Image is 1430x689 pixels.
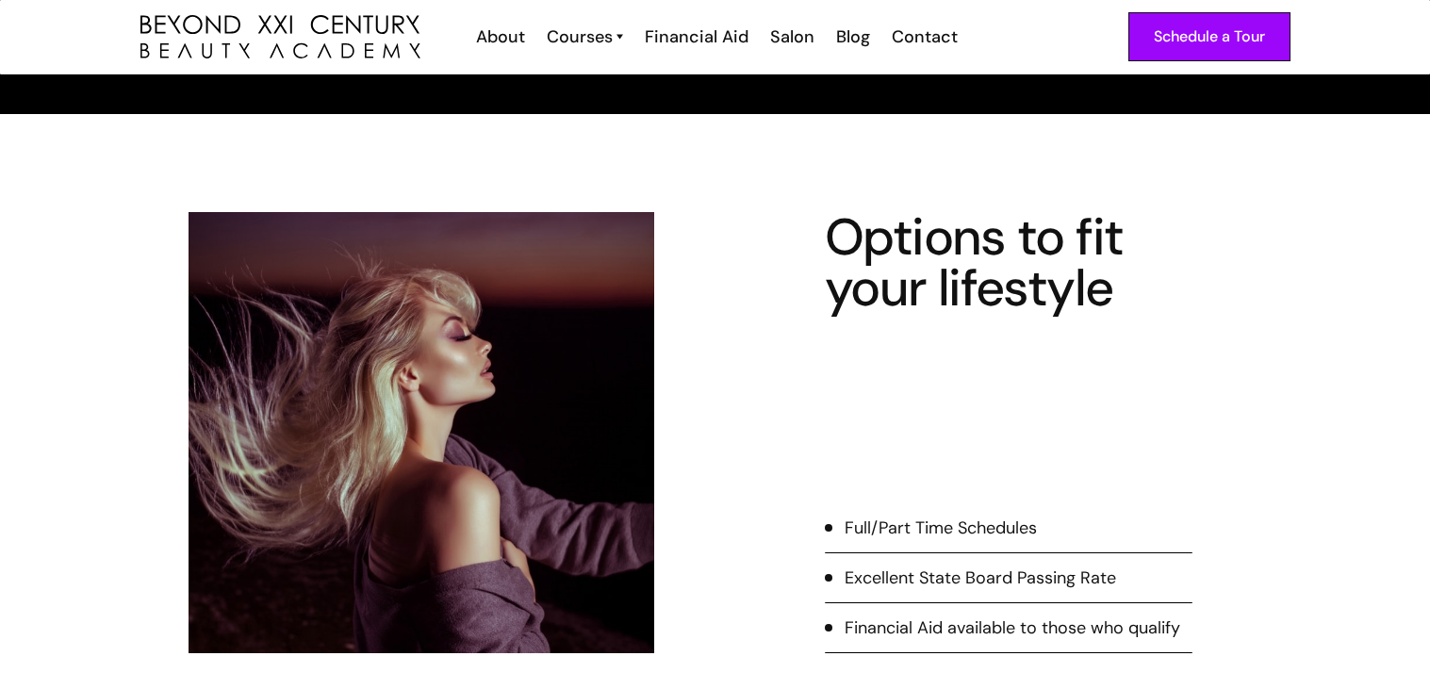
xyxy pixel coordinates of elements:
div: Schedule a Tour [1154,25,1265,49]
img: beyond 21st century beauty academy logo [140,15,420,59]
div: Salon [770,25,814,49]
div: Blog [836,25,870,49]
a: Financial Aid [633,25,758,49]
a: home [140,15,420,59]
a: Contact [879,25,967,49]
div: Full/Part Time Schedules [845,516,1037,540]
a: About [464,25,534,49]
div: Financial Aid available to those who qualify [845,615,1180,640]
a: Schedule a Tour [1128,12,1290,61]
div: Excellent State Board Passing Rate [845,566,1116,590]
a: Courses [547,25,623,49]
div: About [476,25,525,49]
div: Courses [547,25,613,49]
a: Blog [824,25,879,49]
img: purple cosmetology student [189,212,654,653]
h4: Options to fit your lifestyle [825,212,1192,314]
a: Salon [758,25,824,49]
div: Contact [892,25,958,49]
div: Financial Aid [645,25,748,49]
